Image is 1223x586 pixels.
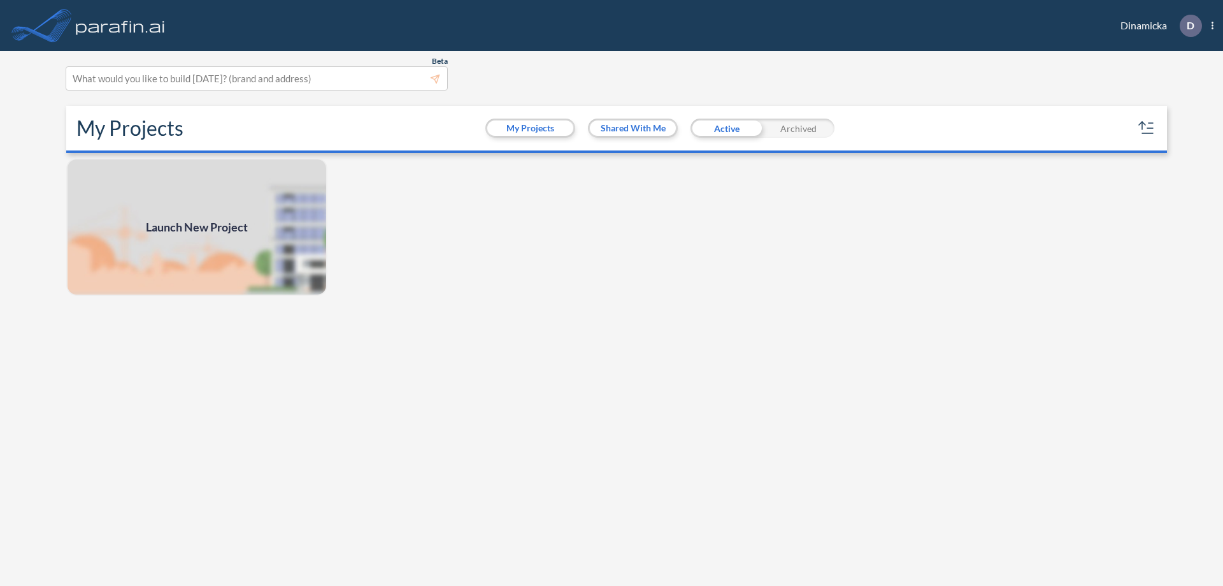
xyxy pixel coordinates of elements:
[73,13,168,38] img: logo
[146,219,248,236] span: Launch New Project
[1187,20,1194,31] p: D
[66,158,327,296] a: Launch New Project
[487,121,573,136] button: My Projects
[1136,118,1157,138] button: sort
[1101,15,1213,37] div: Dinamicka
[762,119,834,138] div: Archived
[590,121,676,136] button: Shared With Me
[432,56,448,66] span: Beta
[76,116,183,140] h2: My Projects
[690,119,762,138] div: Active
[66,158,327,296] img: add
